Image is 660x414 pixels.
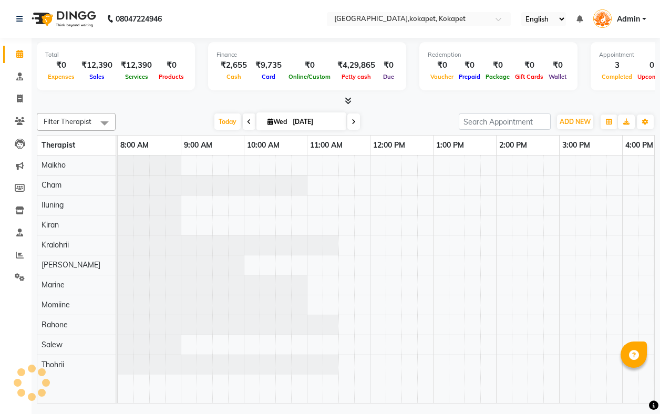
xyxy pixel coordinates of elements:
[286,59,333,71] div: ₹0
[42,220,59,230] span: Kiran
[42,360,64,369] span: Thohrii
[87,73,107,80] span: Sales
[27,4,99,34] img: logo
[497,138,530,153] a: 2:00 PM
[214,113,241,130] span: Today
[216,50,398,59] div: Finance
[156,73,187,80] span: Products
[265,118,290,126] span: Wed
[623,138,656,153] a: 4:00 PM
[42,320,68,329] span: Rahone
[434,138,467,153] a: 1:00 PM
[546,59,569,71] div: ₹0
[42,160,66,170] span: Maikho
[224,73,244,80] span: Cash
[216,59,251,71] div: ₹2,655
[428,59,456,71] div: ₹0
[557,115,593,129] button: ADD NEW
[512,73,546,80] span: Gift Cards
[42,200,64,210] span: Iluning
[42,180,61,190] span: Cham
[42,300,70,309] span: Momiine
[599,59,635,71] div: 3
[370,138,408,153] a: 12:00 PM
[339,73,374,80] span: Petty cash
[546,73,569,80] span: Wallet
[428,50,569,59] div: Redemption
[456,73,483,80] span: Prepaid
[244,138,282,153] a: 10:00 AM
[290,114,342,130] input: 2025-09-03
[118,138,151,153] a: 8:00 AM
[77,59,117,71] div: ₹12,390
[483,59,512,71] div: ₹0
[456,59,483,71] div: ₹0
[181,138,215,153] a: 9:00 AM
[512,59,546,71] div: ₹0
[42,140,75,150] span: Therapist
[333,59,379,71] div: ₹4,29,865
[483,73,512,80] span: Package
[560,138,593,153] a: 3:00 PM
[44,117,91,126] span: Filter Therapist
[42,240,69,250] span: Kralohrii
[42,260,100,270] span: [PERSON_NAME]
[307,138,345,153] a: 11:00 AM
[599,73,635,80] span: Completed
[45,50,187,59] div: Total
[42,280,65,289] span: Marine
[156,59,187,71] div: ₹0
[117,59,156,71] div: ₹12,390
[459,113,551,130] input: Search Appointment
[45,73,77,80] span: Expenses
[286,73,333,80] span: Online/Custom
[379,59,398,71] div: ₹0
[428,73,456,80] span: Voucher
[617,14,640,25] span: Admin
[116,4,162,34] b: 08047224946
[380,73,397,80] span: Due
[259,73,278,80] span: Card
[45,59,77,71] div: ₹0
[42,340,63,349] span: Salew
[593,9,612,28] img: Admin
[251,59,286,71] div: ₹9,735
[122,73,151,80] span: Services
[560,118,591,126] span: ADD NEW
